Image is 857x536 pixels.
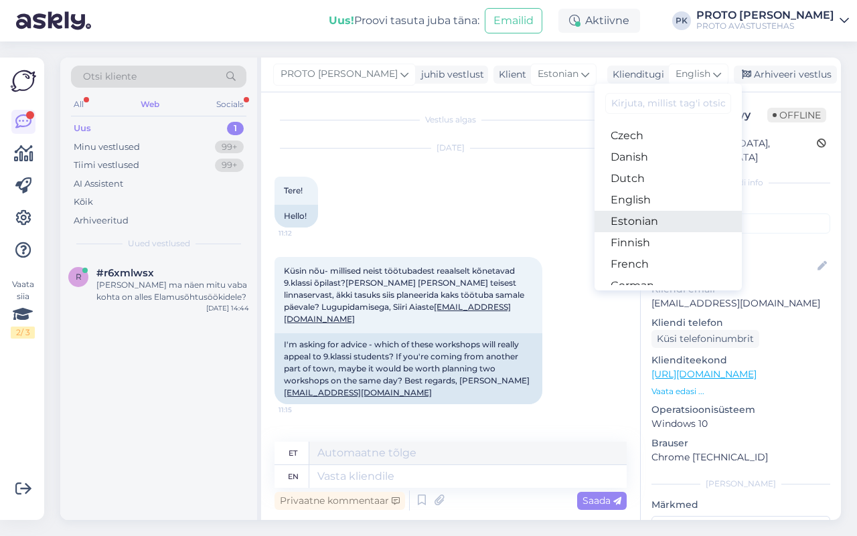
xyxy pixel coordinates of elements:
a: Danish [595,147,742,168]
div: [DATE] 14:44 [206,303,249,313]
div: 99+ [215,141,244,154]
span: 11:15 [279,405,329,415]
p: Brauser [651,436,830,450]
div: Aktiivne [558,9,640,33]
a: Czech [595,125,742,147]
a: Dutch [595,168,742,189]
div: Klient [493,68,526,82]
a: PROTO [PERSON_NAME]PROTO AVASTUSTEHAS [696,10,849,31]
div: Küsi telefoninumbrit [651,330,759,348]
div: All [71,96,86,113]
div: Proovi tasuta juba täna: [329,13,479,29]
div: AI Assistent [74,177,123,191]
span: Offline [767,108,826,122]
span: r [76,272,82,282]
div: Privaatne kommentaar [275,492,405,510]
button: Emailid [485,8,542,33]
div: Tiimi vestlused [74,159,139,172]
p: Kliendi telefon [651,316,830,330]
div: Uus [74,122,91,135]
div: en [288,465,299,488]
a: Finnish [595,232,742,254]
img: Askly Logo [11,68,36,94]
div: Socials [214,96,246,113]
div: Arhiveeritud [74,214,129,228]
div: 99+ [215,159,244,172]
a: [EMAIL_ADDRESS][DOMAIN_NAME] [284,387,432,397]
p: Märkmed [651,498,830,512]
span: Estonian [538,67,578,82]
p: [EMAIL_ADDRESS][DOMAIN_NAME] [651,296,830,310]
div: PK [672,11,691,30]
span: Küsin nõu- millised neist töötubadest reaalselt kõnetavad 9.klassi õpilast?[PERSON_NAME] [PERSON_... [284,266,526,324]
p: Operatsioonisüsteem [651,403,830,417]
div: et [289,442,297,464]
input: Kirjuta, millist tag'i otsid [605,93,731,114]
div: Klienditugi [607,68,664,82]
a: English [595,189,742,211]
div: Minu vestlused [74,141,140,154]
div: Arhiveeri vestlus [734,66,837,84]
div: Kõik [74,195,93,209]
a: German [595,275,742,296]
p: Vaata edasi ... [651,385,830,397]
div: I'm asking for advice - which of these workshops will really appeal to 9.klassi students? If you'... [275,333,542,404]
div: juhib vestlust [416,68,484,82]
span: 11:12 [279,228,329,238]
span: PROTO [PERSON_NAME] [281,67,398,82]
a: [URL][DOMAIN_NAME] [651,368,757,380]
span: Tere! [284,185,303,195]
span: English [676,67,710,82]
div: [PERSON_NAME] ma näen mitu vaba kohta on alles Elamusõhtusöökidele? [96,279,249,303]
div: Vaata siia [11,278,35,339]
span: Saada [582,495,621,507]
a: French [595,254,742,275]
p: Klienditeekond [651,353,830,367]
a: Estonian [595,211,742,232]
span: #r6xmlwsx [96,267,154,279]
p: Windows 10 [651,417,830,431]
div: 1 [227,122,244,135]
div: PROTO [PERSON_NAME] [696,10,834,21]
div: Hello! [275,205,318,228]
span: Otsi kliente [83,70,137,84]
b: Uus! [329,14,354,27]
p: Kliendi email [651,282,830,296]
div: 2 / 3 [11,327,35,339]
div: [DATE] [275,142,627,154]
span: Uued vestlused [128,238,190,250]
div: PROTO AVASTUSTEHAS [696,21,834,31]
p: Chrome [TECHNICAL_ID] [651,450,830,464]
div: Vestlus algas [275,114,627,126]
div: Web [138,96,162,113]
div: [PERSON_NAME] [651,478,830,490]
